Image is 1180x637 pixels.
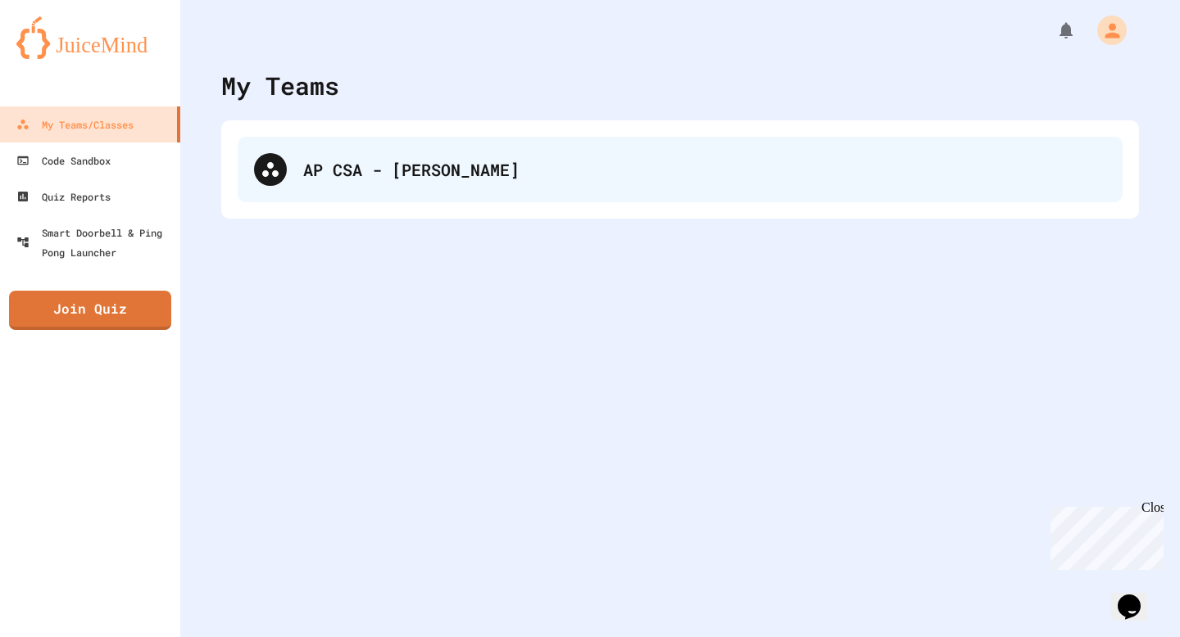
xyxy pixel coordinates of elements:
[16,187,111,206] div: Quiz Reports
[238,137,1123,202] div: AP CSA - [PERSON_NAME]
[16,115,134,134] div: My Teams/Classes
[1026,16,1080,44] div: My Notifications
[16,16,164,59] img: logo-orange.svg
[1080,11,1131,49] div: My Account
[221,67,339,104] div: My Teams
[9,291,171,330] a: Join Quiz
[16,223,174,262] div: Smart Doorbell & Ping Pong Launcher
[303,157,1106,182] div: AP CSA - [PERSON_NAME]
[7,7,113,104] div: Chat with us now!Close
[1111,571,1164,621] iframe: chat widget
[1044,500,1164,570] iframe: chat widget
[16,151,111,170] div: Code Sandbox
